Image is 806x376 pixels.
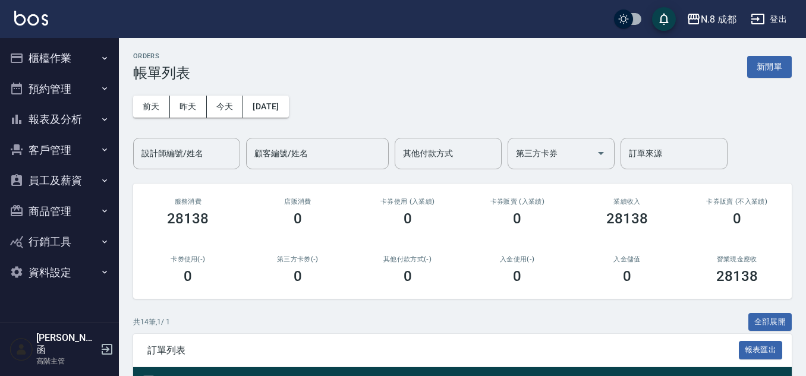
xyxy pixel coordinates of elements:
[404,268,412,285] h3: 0
[14,11,48,26] img: Logo
[147,345,739,356] span: 訂單列表
[294,268,302,285] h3: 0
[167,210,209,227] h3: 28138
[5,196,114,227] button: 商品管理
[477,255,558,263] h2: 入金使用(-)
[207,96,244,118] button: 今天
[477,198,558,206] h2: 卡券販賣 (入業績)
[133,65,190,81] h3: 帳單列表
[257,255,339,263] h2: 第三方卡券(-)
[739,344,783,355] a: 報表匯出
[701,12,736,27] div: N.8 成都
[682,7,741,31] button: N.8 成都
[591,144,610,163] button: Open
[243,96,288,118] button: [DATE]
[170,96,207,118] button: 昨天
[587,255,668,263] h2: 入金儲值
[652,7,676,31] button: save
[294,210,302,227] h3: 0
[5,135,114,166] button: 客戶管理
[696,198,777,206] h2: 卡券販賣 (不入業績)
[36,356,97,366] p: 高階主管
[5,257,114,288] button: 資料設定
[5,104,114,135] button: 報表及分析
[606,210,648,227] h3: 28138
[133,52,190,60] h2: ORDERS
[748,313,792,331] button: 全部展開
[513,268,521,285] h3: 0
[184,268,192,285] h3: 0
[5,165,114,196] button: 員工及薪資
[367,255,448,263] h2: 其他付款方式(-)
[733,210,741,227] h3: 0
[133,96,170,118] button: 前天
[133,317,170,327] p: 共 14 筆, 1 / 1
[147,255,229,263] h2: 卡券使用(-)
[746,8,792,30] button: 登出
[747,56,792,78] button: 新開單
[404,210,412,227] h3: 0
[747,61,792,72] a: 新開單
[5,43,114,74] button: 櫃檯作業
[10,337,33,361] img: Person
[587,198,668,206] h2: 業績收入
[739,341,783,359] button: 報表匯出
[5,74,114,105] button: 預約管理
[367,198,448,206] h2: 卡券使用 (入業績)
[696,255,777,263] h2: 營業現金應收
[513,210,521,227] h3: 0
[147,198,229,206] h3: 服務消費
[716,268,758,285] h3: 28138
[257,198,339,206] h2: 店販消費
[36,332,97,356] h5: [PERSON_NAME]函
[623,268,631,285] h3: 0
[5,226,114,257] button: 行銷工具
